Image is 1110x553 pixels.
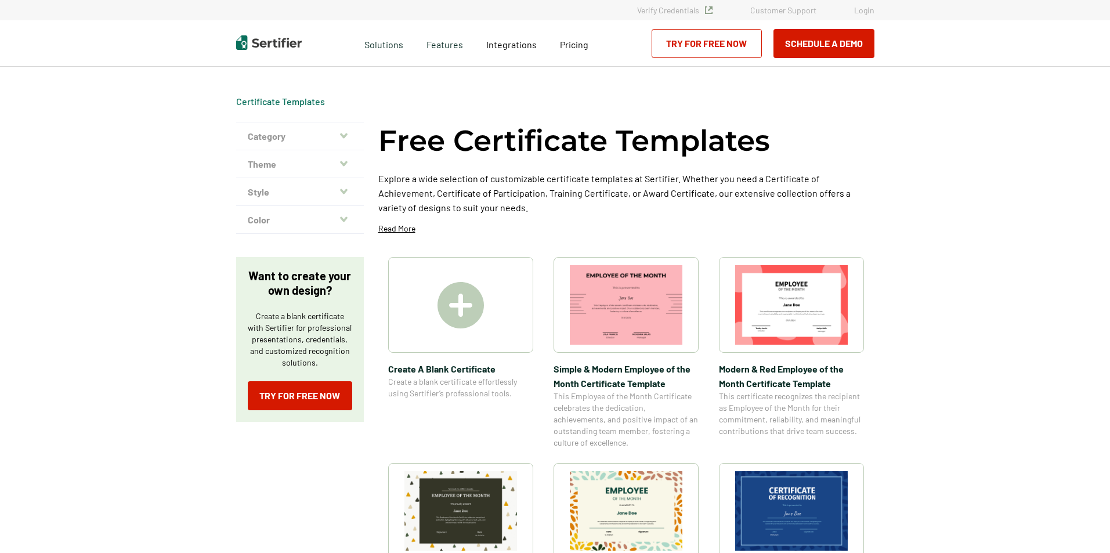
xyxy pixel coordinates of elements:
a: Customer Support [750,5,816,15]
a: Verify Credentials [637,5,713,15]
p: Explore a wide selection of customizable certificate templates at Sertifier. Whether you need a C... [378,171,874,215]
span: Integrations [486,39,537,50]
img: Sertifier | Digital Credentialing Platform [236,35,302,50]
a: Pricing [560,36,588,50]
button: Category [236,122,364,150]
p: Create a blank certificate with Sertifier for professional presentations, credentials, and custom... [248,310,352,368]
a: Certificate Templates [236,96,325,107]
span: Pricing [560,39,588,50]
img: Simple and Patterned Employee of the Month Certificate Template [570,471,682,551]
a: Login [854,5,874,15]
img: Create A Blank Certificate [438,282,484,328]
span: This Employee of the Month Certificate celebrates the dedication, achievements, and positive impa... [554,391,699,449]
div: Breadcrumb [236,96,325,107]
span: This certificate recognizes the recipient as Employee of the Month for their commitment, reliabil... [719,391,864,437]
img: Simple & Colorful Employee of the Month Certificate Template [404,471,517,551]
a: Modern & Red Employee of the Month Certificate TemplateModern & Red Employee of the Month Certifi... [719,257,864,449]
p: Want to create your own design? [248,269,352,298]
span: Create a blank certificate effortlessly using Sertifier’s professional tools. [388,376,533,399]
a: Try for Free Now [248,381,352,410]
img: Modern Dark Blue Employee of the Month Certificate Template [735,471,848,551]
button: Style [236,178,364,206]
a: Simple & Modern Employee of the Month Certificate TemplateSimple & Modern Employee of the Month C... [554,257,699,449]
p: Read More [378,223,415,234]
button: Color [236,206,364,234]
span: Create A Blank Certificate [388,362,533,376]
span: Modern & Red Employee of the Month Certificate Template [719,362,864,391]
img: Modern & Red Employee of the Month Certificate Template [735,265,848,345]
h1: Free Certificate Templates [378,122,770,160]
button: Theme [236,150,364,178]
img: Verified [705,6,713,14]
span: Features [426,36,463,50]
a: Integrations [486,36,537,50]
a: Try for Free Now [652,29,762,58]
span: Simple & Modern Employee of the Month Certificate Template [554,362,699,391]
span: Solutions [364,36,403,50]
img: Simple & Modern Employee of the Month Certificate Template [570,265,682,345]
